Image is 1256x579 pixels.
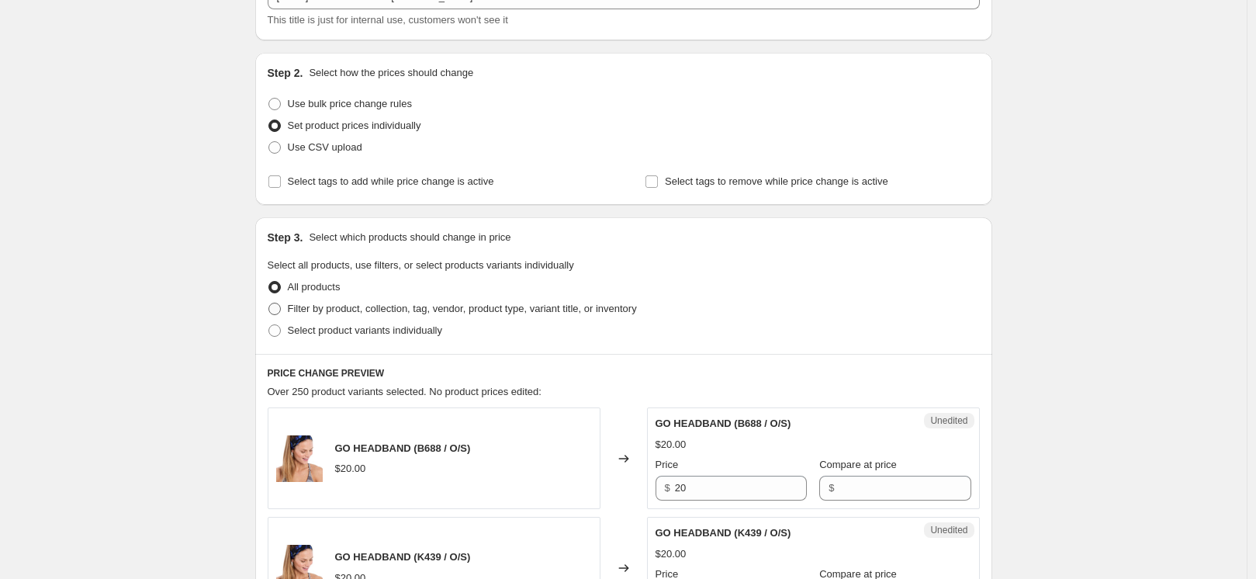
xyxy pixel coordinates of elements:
[656,546,687,562] div: $20.00
[268,259,574,271] span: Select all products, use filters, or select products variants individually
[268,367,980,380] h6: PRICE CHANGE PREVIEW
[309,230,510,245] p: Select which products should change in price
[665,482,670,494] span: $
[656,437,687,452] div: $20.00
[268,65,303,81] h2: Step 2.
[656,418,791,429] span: GO HEADBAND (B688 / O/S)
[288,141,362,153] span: Use CSV upload
[930,524,967,536] span: Unedited
[309,65,473,81] p: Select how the prices should change
[288,120,421,131] span: Set product prices individually
[288,303,637,314] span: Filter by product, collection, tag, vendor, product type, variant title, or inventory
[288,324,442,336] span: Select product variants individually
[930,414,967,427] span: Unedited
[335,551,471,563] span: GO HEADBAND (K439 / O/S)
[656,459,679,470] span: Price
[829,482,834,494] span: $
[288,98,412,109] span: Use bulk price change rules
[656,527,791,539] span: GO HEADBAND (K439 / O/S)
[819,459,897,470] span: Compare at price
[276,435,323,482] img: LAW0499_B688_1_80x.jpg
[268,14,508,26] span: This title is just for internal use, customers won't see it
[268,230,303,245] h2: Step 3.
[268,386,541,397] span: Over 250 product variants selected. No product prices edited:
[335,442,471,454] span: GO HEADBAND (B688 / O/S)
[665,175,888,187] span: Select tags to remove while price change is active
[335,461,366,477] div: $20.00
[288,281,341,293] span: All products
[288,175,494,187] span: Select tags to add while price change is active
